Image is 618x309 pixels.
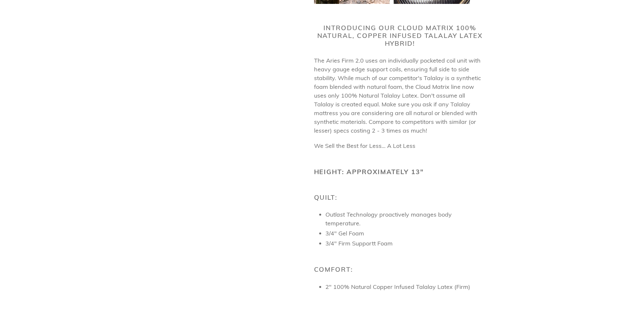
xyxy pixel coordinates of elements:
[314,57,481,134] span: The Aries Firm 2.0 uses an individually pocketed coil unit with heavy gauge edge support coils, e...
[325,229,486,238] p: 3/4" Gel Foam
[314,168,424,176] b: Height: Approximately 13"
[314,194,486,201] h2: Quilt:
[314,266,486,273] h2: Comfort:
[325,211,452,227] span: proactively manages body temperature.
[325,282,486,291] p: 2" 100% Natural Copper Infused Talalay Latex (Firm)
[325,239,486,248] p: 3/4" Firm Supportt Foam
[317,24,483,47] span: Introducing Our Cloud Matrix 100% Natural, Copper infused Talalay Latex Hybrid!
[325,211,345,218] span: Outlast
[314,142,415,149] span: We Sell the Best for Less... A Lot Less
[347,211,378,218] span: Technology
